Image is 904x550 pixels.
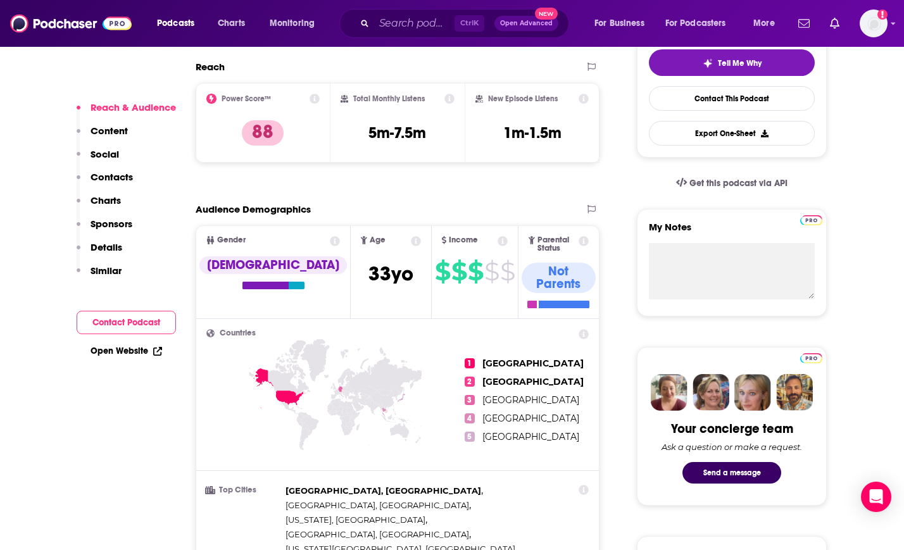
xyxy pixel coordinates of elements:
button: Sponsors [77,218,132,241]
span: $ [451,261,467,282]
span: $ [468,261,483,282]
img: Podchaser Pro [800,353,822,363]
span: Charts [218,15,245,32]
span: 4 [465,413,475,423]
a: Get this podcast via API [666,168,798,199]
button: Export One-Sheet [649,121,815,146]
span: $ [484,261,499,282]
button: Content [77,125,128,148]
span: Open Advanced [500,20,553,27]
button: Social [77,148,119,172]
span: Countries [220,329,256,337]
span: Tell Me Why [718,58,762,68]
span: 1 [465,358,475,368]
span: Logged in as evankrask [860,9,888,37]
a: Pro website [800,213,822,225]
h2: Power Score™ [222,94,271,103]
div: Search podcasts, credits, & more... [351,9,581,38]
button: open menu [261,13,331,34]
span: 2 [465,377,475,387]
span: , [286,527,471,542]
div: Your concierge team [671,421,793,437]
p: Sponsors [91,218,132,230]
svg: Add a profile image [877,9,888,20]
h2: Audience Demographics [196,203,311,215]
p: Contacts [91,171,133,183]
span: Podcasts [157,15,194,32]
a: Contact This Podcast [649,86,815,111]
a: Charts [210,13,253,34]
span: For Business [594,15,644,32]
button: open menu [148,13,211,34]
span: Income [449,236,478,244]
span: Monitoring [270,15,315,32]
button: Similar [77,265,122,288]
a: Open Website [91,346,162,356]
span: Get this podcast via API [689,178,788,189]
span: New [535,8,558,20]
span: $ [435,261,450,282]
button: tell me why sparkleTell Me Why [649,49,815,76]
img: tell me why sparkle [703,58,713,68]
img: Sydney Profile [651,374,687,411]
span: , [286,513,427,527]
button: Open AdvancedNew [494,16,558,31]
img: Jon Profile [776,374,813,411]
span: For Podcasters [665,15,726,32]
p: Details [91,241,122,253]
img: Jules Profile [734,374,771,411]
p: Content [91,125,128,137]
p: Reach & Audience [91,101,176,113]
span: [GEOGRAPHIC_DATA] [482,358,584,369]
a: Pro website [800,351,822,363]
span: Ctrl K [455,15,484,32]
div: Not Parents [522,263,596,293]
h3: 1m-1.5m [503,123,562,142]
span: Parental Status [537,236,577,253]
span: Age [370,236,386,244]
div: [DEMOGRAPHIC_DATA] [199,256,347,274]
button: Reach & Audience [77,101,176,125]
h2: Reach [196,61,225,73]
span: More [753,15,775,32]
button: open menu [744,13,791,34]
img: Podchaser - Follow, Share and Rate Podcasts [10,11,132,35]
button: Contact Podcast [77,311,176,334]
img: Barbara Profile [693,374,729,411]
img: Podchaser Pro [800,215,822,225]
a: Show notifications dropdown [793,13,815,34]
h3: Top Cities [206,486,280,494]
span: [GEOGRAPHIC_DATA] [482,376,584,387]
span: [GEOGRAPHIC_DATA] [482,413,579,424]
h2: New Episode Listens [488,94,558,103]
input: Search podcasts, credits, & more... [374,13,455,34]
button: Charts [77,194,121,218]
span: [US_STATE], [GEOGRAPHIC_DATA] [286,515,425,525]
p: Similar [91,265,122,277]
span: [GEOGRAPHIC_DATA] [482,394,579,406]
label: My Notes [649,221,815,243]
h2: Total Monthly Listens [353,94,425,103]
span: [GEOGRAPHIC_DATA] [482,431,579,442]
button: open menu [657,13,744,34]
span: 33 yo [368,261,413,286]
button: open menu [586,13,660,34]
img: User Profile [860,9,888,37]
span: 5 [465,432,475,442]
h3: 5m-7.5m [368,123,426,142]
p: 88 [242,120,284,146]
span: , [286,484,483,498]
button: Contacts [77,171,133,194]
button: Details [77,241,122,265]
span: $ [500,261,515,282]
div: Open Intercom Messenger [861,482,891,512]
span: [GEOGRAPHIC_DATA], [GEOGRAPHIC_DATA] [286,529,469,539]
a: Show notifications dropdown [825,13,844,34]
span: [GEOGRAPHIC_DATA], [GEOGRAPHIC_DATA] [286,485,481,496]
p: Charts [91,194,121,206]
button: Show profile menu [860,9,888,37]
span: [GEOGRAPHIC_DATA], [GEOGRAPHIC_DATA] [286,500,469,510]
span: , [286,498,471,513]
div: Ask a question or make a request. [662,442,802,452]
